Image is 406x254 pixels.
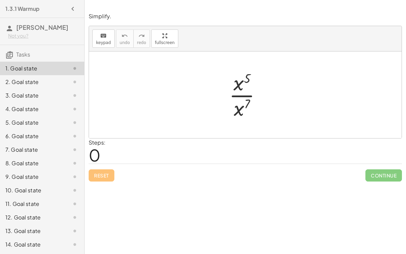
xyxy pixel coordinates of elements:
i: Task not started. [71,91,79,100]
i: redo [138,32,145,40]
button: fullscreen [151,29,178,48]
i: Task not started. [71,227,79,235]
i: Task not started. [71,78,79,86]
span: keypad [96,40,111,45]
div: 10. Goal state [5,186,60,194]
h4: 1.3.1 Warmup [5,5,40,13]
div: 13. Goal state [5,227,60,235]
label: Steps: [89,139,106,146]
p: Simplify. [89,13,402,20]
div: 14. Goal state [5,240,60,249]
span: Tasks [16,51,30,58]
span: redo [137,40,146,45]
div: 1. Goal state [5,64,60,72]
button: keyboardkeypad [92,29,115,48]
div: 6. Goal state [5,132,60,140]
i: undo [121,32,128,40]
span: fullscreen [155,40,175,45]
i: Task not started. [71,132,79,140]
i: Task not started. [71,146,79,154]
span: undo [120,40,130,45]
i: Task not started. [71,213,79,221]
div: 8. Goal state [5,159,60,167]
i: Task not started. [71,240,79,249]
i: Task not started. [71,200,79,208]
button: redoredo [133,29,150,48]
i: Task not started. [71,186,79,194]
i: Task not started. [71,105,79,113]
span: [PERSON_NAME] [16,23,68,31]
i: Task not started. [71,119,79,127]
div: 9. Goal state [5,173,60,181]
div: 5. Goal state [5,119,60,127]
div: 4. Goal state [5,105,60,113]
button: undoundo [116,29,134,48]
i: Task not started. [71,173,79,181]
div: 11. Goal state [5,200,60,208]
div: 2. Goal state [5,78,60,86]
span: 0 [89,145,100,165]
i: Task not started. [71,64,79,72]
div: 7. Goal state [5,146,60,154]
div: Not you? [8,33,79,39]
div: 12. Goal state [5,213,60,221]
div: 3. Goal state [5,91,60,100]
i: Task not started. [71,159,79,167]
i: keyboard [100,32,107,40]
